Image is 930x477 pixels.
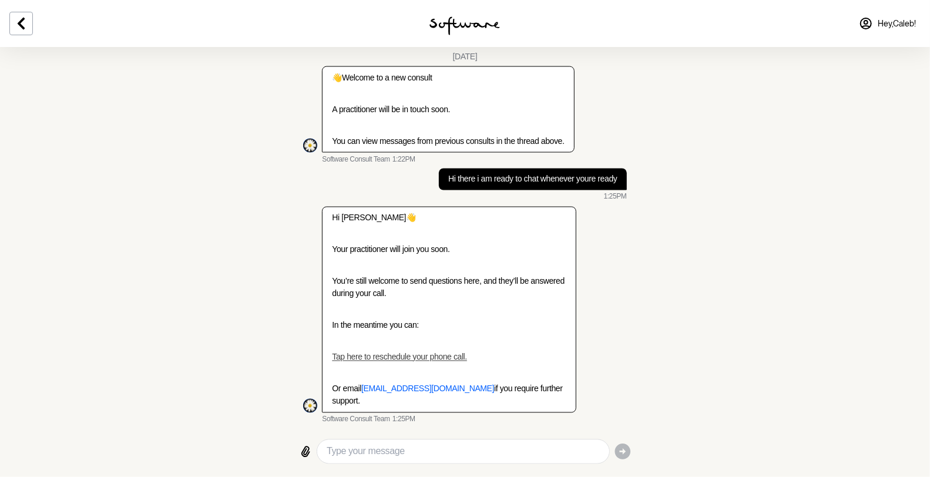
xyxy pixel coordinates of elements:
[448,173,617,186] p: Hi there i am ready to chat whenever youre ready
[303,399,317,413] div: Software Consult Team
[392,415,415,425] time: 2025-08-20T06:25:55.926Z
[332,276,566,300] p: You’re still welcome to send questions here, and they’ll be answered during your call.
[332,383,566,408] p: Or email if you require further support.
[332,352,467,362] a: Tap here to reschedule your phone call.
[878,19,916,29] span: Hey, Caleb !
[604,193,627,202] time: 2025-08-20T06:25:55.750Z
[392,155,415,164] time: 2025-08-20T06:22:58.135Z
[322,155,390,164] span: Software Consult Team
[406,213,416,223] span: 👋
[303,139,317,153] img: S
[303,139,317,153] div: Software Consult Team
[327,445,599,459] textarea: Type your message
[303,399,317,413] img: S
[332,103,564,116] p: A practitioner will be in touch soon.
[453,52,478,62] div: [DATE]
[322,415,390,425] span: Software Consult Team
[332,212,566,224] p: Hi [PERSON_NAME]
[361,384,494,394] a: [EMAIL_ADDRESS][DOMAIN_NAME]
[332,244,566,256] p: Your practitioner will join you soon.
[852,9,923,38] a: Hey,Caleb!
[429,16,500,35] img: software logo
[332,320,566,332] p: In the meantime you can:
[332,73,342,82] span: 👋
[332,72,564,84] p: Welcome to a new consult
[332,135,564,147] p: You can view messages from previous consults in the thread above.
